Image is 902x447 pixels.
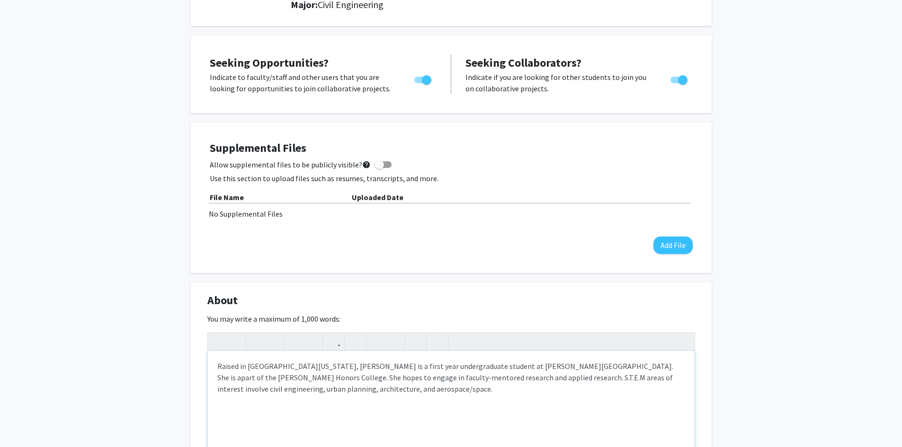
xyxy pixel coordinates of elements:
p: Indicate to faculty/staff and other users that you are looking for opportunities to join collabor... [210,71,396,94]
mat-icon: help [362,159,371,170]
span: About [207,292,238,309]
h4: Supplemental Files [210,141,693,155]
label: You may write a maximum of 1,000 words: [207,313,340,324]
button: Insert Image [347,333,364,350]
button: Undo (Ctrl + Z) [210,333,227,350]
div: Toggle [411,71,437,86]
p: Use this section to upload files such as resumes, transcripts, and more. [210,173,693,184]
button: Fullscreen [676,333,692,350]
b: Uploaded Date [352,193,403,202]
span: Allow supplemental files to be publicly visible? [210,159,371,170]
p: Indicate if you are looking for other students to join you on collaborative projects. [465,71,652,94]
button: Unordered list [369,333,385,350]
button: Subscript [304,333,320,350]
button: Remove format [407,333,424,350]
button: Ordered list [385,333,402,350]
button: Emphasis (Ctrl + I) [265,333,282,350]
button: Redo (Ctrl + Y) [227,333,243,350]
div: Toggle [667,71,693,86]
span: Seeking Opportunities? [210,55,329,70]
button: Add File [653,237,693,254]
button: Link [325,333,342,350]
button: Strong (Ctrl + B) [249,333,265,350]
span: Seeking Collaborators? [465,55,581,70]
div: No Supplemental Files [209,208,694,219]
button: Superscript [287,333,304,350]
iframe: Chat [7,404,40,440]
button: Insert horizontal rule [429,333,446,350]
b: File Name [210,193,244,202]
